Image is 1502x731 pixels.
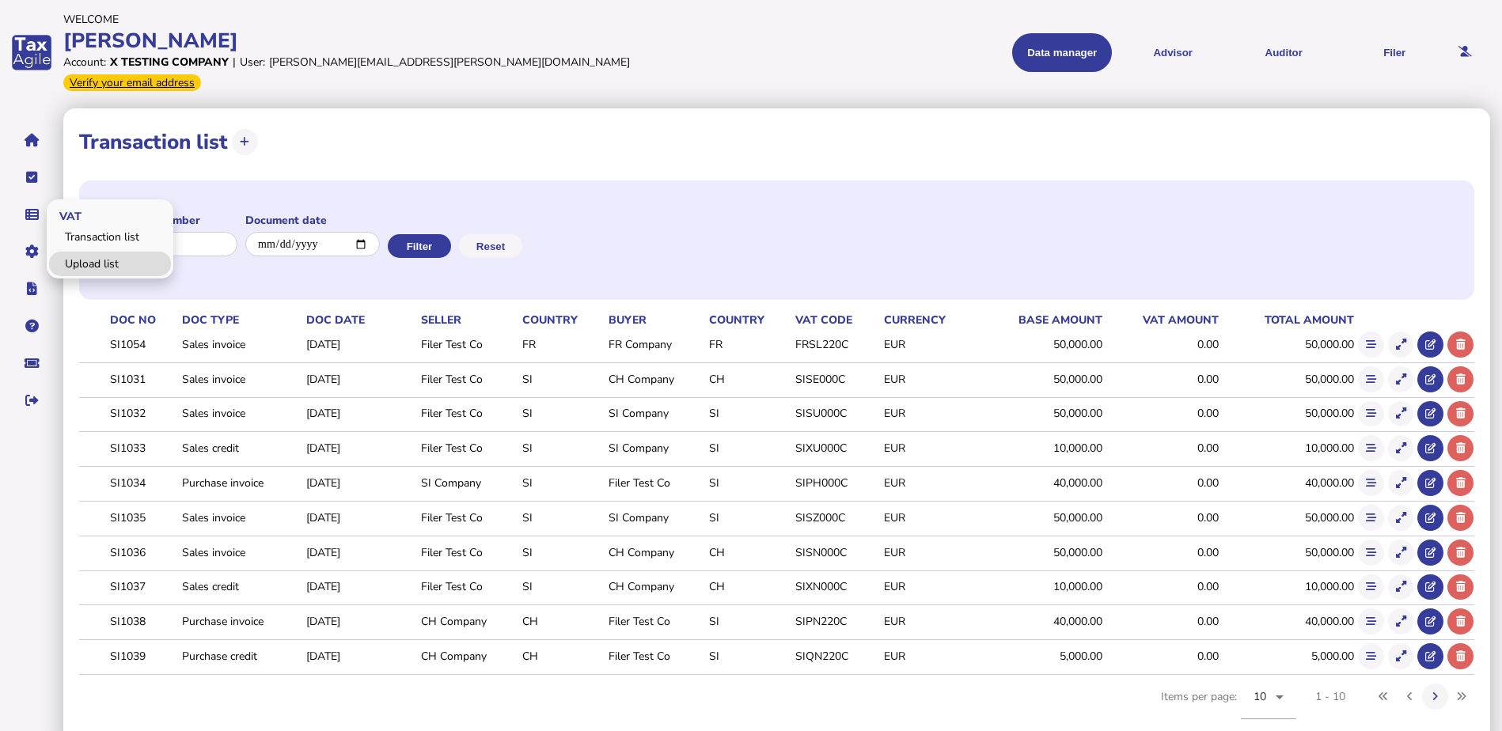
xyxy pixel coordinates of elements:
th: Doc Date [303,312,418,328]
button: Show flow [1358,505,1384,531]
td: SI1032 [107,397,179,430]
td: 50,000.00 [976,362,1103,395]
td: SI1031 [107,362,179,395]
button: Delete transaction [1447,574,1474,600]
button: Show transaction detail [1388,643,1414,669]
button: Open in advisor [1417,608,1443,634]
th: Buyer [605,312,707,328]
th: Total amount [1219,312,1355,328]
td: 50,000.00 [1219,501,1355,533]
button: Shows a dropdown of Data manager options [1012,33,1112,72]
td: 50,000.00 [1219,328,1355,361]
td: 50,000.00 [1219,536,1355,568]
td: 0.00 [1103,536,1219,568]
td: EUR [881,640,976,672]
td: 40,000.00 [976,605,1103,638]
td: CH [706,362,792,395]
td: SI [706,605,792,638]
td: SI1037 [107,570,179,603]
td: EUR [881,570,976,603]
button: Raise a support ticket [15,347,48,380]
th: Seller [418,312,519,328]
td: Filer Test Co [418,362,519,395]
div: [PERSON_NAME][EMAIL_ADDRESS][PERSON_NAME][DOMAIN_NAME] [269,55,630,70]
th: VAT code [792,312,881,328]
button: Show transaction detail [1388,401,1414,427]
button: Filter [388,234,451,258]
td: SI Company [605,432,707,464]
button: Show flow [1358,574,1384,600]
td: 0.00 [1103,397,1219,430]
td: EUR [881,328,976,361]
button: Delete transaction [1447,470,1474,496]
label: Document date [245,213,380,228]
td: 5,000.00 [976,640,1103,672]
button: Previous page [1397,684,1423,710]
td: FR [706,328,792,361]
td: 50,000.00 [976,501,1103,533]
td: [DATE] [303,432,418,464]
button: Delete transaction [1447,540,1474,566]
button: Show flow [1358,435,1384,461]
td: CH [519,605,605,638]
button: Next page [1422,684,1448,710]
button: Open in advisor [1417,505,1443,531]
td: SI1038 [107,605,179,638]
button: Delete transaction [1447,401,1474,427]
button: Filer [1345,33,1444,72]
button: Open in advisor [1417,470,1443,496]
td: 0.00 [1103,467,1219,499]
button: Help pages [15,309,48,343]
button: Open in advisor [1417,401,1443,427]
span: 10 [1254,689,1267,704]
td: EUR [881,501,976,533]
td: Sales invoice [179,362,303,395]
button: Delete transaction [1447,608,1474,634]
td: 50,000.00 [976,328,1103,361]
td: SI [519,397,605,430]
td: Filer Test Co [418,328,519,361]
button: Show flow [1358,608,1384,634]
td: SIXU000C [792,432,881,464]
td: SI1035 [107,501,179,533]
td: 0.00 [1103,362,1219,395]
td: 0.00 [1103,328,1219,361]
button: Show flow [1358,366,1384,392]
td: CH Company [605,362,707,395]
button: Manage settings [15,235,48,268]
td: SI [519,362,605,395]
td: SI [519,467,605,499]
i: Data manager [25,214,39,215]
button: Delete transaction [1447,366,1474,392]
td: Filer Test Co [605,467,707,499]
div: Verify your email address [63,74,201,91]
button: Open in advisor [1417,643,1443,669]
button: First page [1371,684,1397,710]
td: 0.00 [1103,640,1219,672]
td: [DATE] [303,536,418,568]
td: Filer Test Co [418,397,519,430]
td: [DATE] [303,328,418,361]
a: Upload list [49,252,171,276]
button: Last page [1448,684,1474,710]
th: Doc Type [179,312,303,328]
td: FR [519,328,605,361]
div: User: [240,55,265,70]
td: SI1034 [107,467,179,499]
td: [DATE] [303,362,418,395]
th: Country [706,312,792,328]
td: SISN000C [792,536,881,568]
td: SIQN220C [792,640,881,672]
td: FRSL220C [792,328,881,361]
button: Delete transaction [1447,331,1474,358]
td: SI [706,397,792,430]
td: 0.00 [1103,570,1219,603]
td: CH [519,640,605,672]
td: CH [706,570,792,603]
button: Shows a dropdown of VAT Advisor options [1123,33,1223,72]
menu: navigate products [758,33,1445,72]
button: Delete transaction [1447,505,1474,531]
button: Sign out [15,384,48,417]
button: Show transaction detail [1388,574,1414,600]
div: [PERSON_NAME] [63,27,750,55]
